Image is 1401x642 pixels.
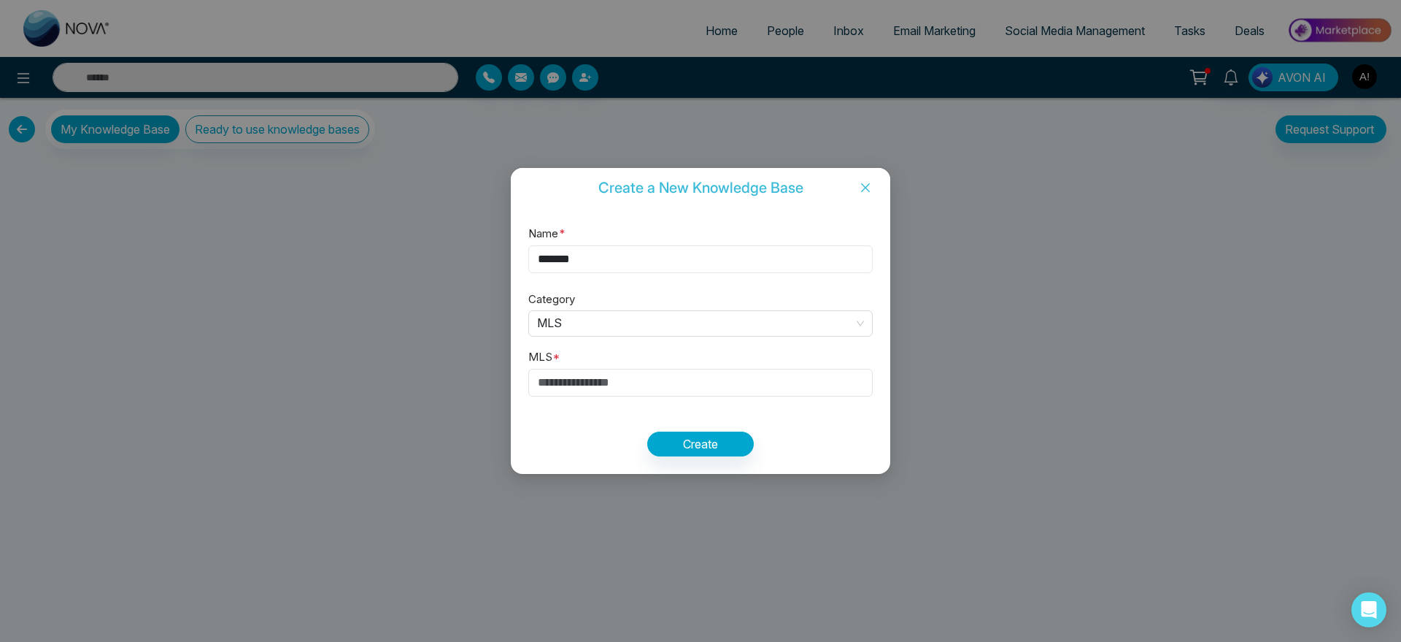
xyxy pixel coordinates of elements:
label: MLS [528,348,560,366]
div: Create a New Knowledge Base [511,180,890,196]
label: Category [528,291,575,308]
button: Close [841,168,890,207]
span: close [860,182,871,194]
div: Open Intercom Messenger [1351,592,1386,627]
label: Name [528,225,566,242]
button: Create [647,432,754,456]
span: MLS [537,312,864,336]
